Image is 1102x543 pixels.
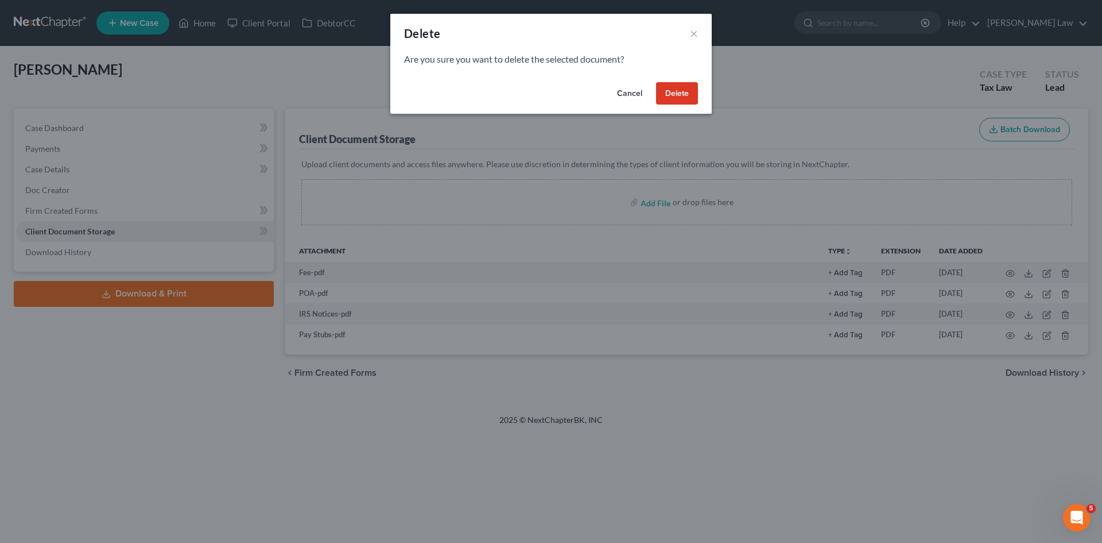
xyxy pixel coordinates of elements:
button: Cancel [608,82,651,105]
span: 5 [1087,504,1096,513]
div: Delete [404,25,440,41]
p: Are you sure you want to delete the selected document? [404,53,698,66]
button: Delete [656,82,698,105]
iframe: Intercom live chat [1063,504,1091,532]
button: × [690,26,698,40]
